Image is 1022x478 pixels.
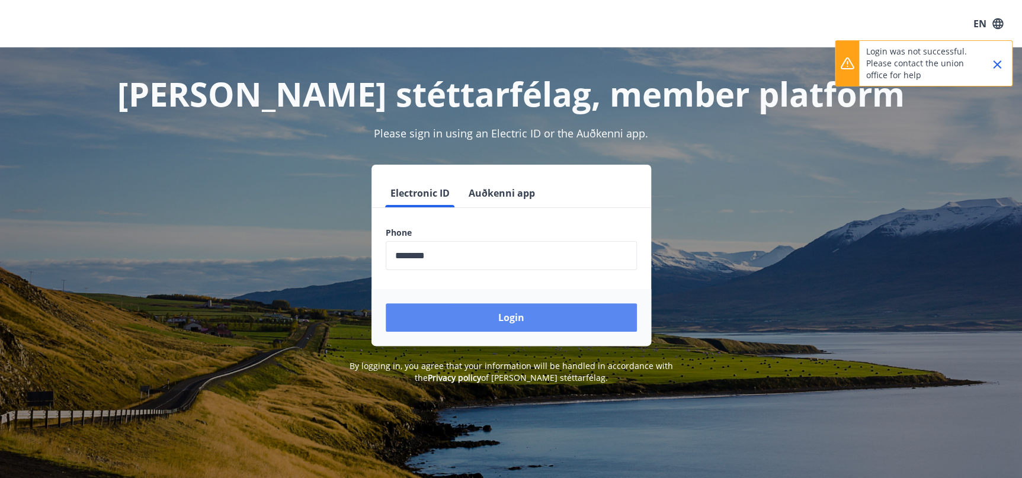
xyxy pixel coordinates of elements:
[386,227,637,239] label: Phone
[350,360,673,383] span: By logging in, you agree that your information will be handled in accordance with the of [PERSON_...
[428,372,481,383] a: Privacy policy
[374,126,648,140] span: Please sign in using an Electric ID or the Auðkenni app.
[99,71,924,116] h1: [PERSON_NAME] stéttarfélag, member platform
[386,303,637,332] button: Login
[987,54,1007,75] button: Close
[969,13,1008,34] button: EN
[386,179,454,207] button: Electronic ID
[866,46,970,81] p: Login was not successful. Please contact the union office for help
[464,179,540,207] button: Auðkenni app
